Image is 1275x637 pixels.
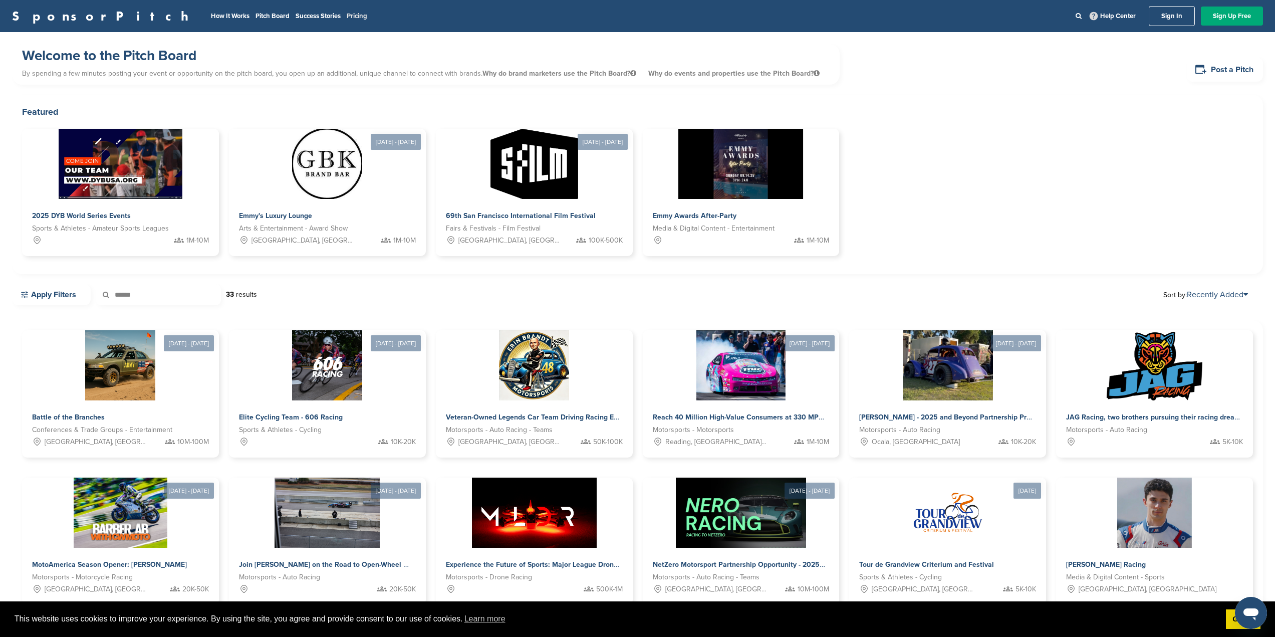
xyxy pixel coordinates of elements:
[653,223,775,234] span: Media & Digital Content - Entertainment
[226,290,234,299] strong: 33
[182,584,209,595] span: 20K-50K
[22,314,219,458] a: [DATE] - [DATE] Sponsorpitch & Battle of the Branches Conferences & Trade Groups - Entertainment ...
[589,235,623,246] span: 100K-500K
[446,572,532,583] span: Motorsports - Drone Racing
[872,584,974,595] span: [GEOGRAPHIC_DATA], [GEOGRAPHIC_DATA]
[391,437,416,448] span: 10K-20K
[785,483,835,499] div: [DATE] - [DATE]
[85,330,155,400] img: Sponsorpitch &
[211,12,249,20] a: How It Works
[859,413,1048,421] span: [PERSON_NAME] - 2025 and Beyond Partnership Proposal
[472,478,597,548] img: Sponsorpitch &
[186,235,209,246] span: 1M-10M
[849,462,1046,605] a: [DATE] Sponsorpitch & Tour de Grandview Criterium and Festival Sports & Athletes - Cycling [GEOGR...
[593,437,623,448] span: 50K-100K
[653,560,820,569] span: NetZero Motorsport Partnership Opportunity - 2025
[164,483,214,499] div: [DATE] - [DATE]
[1015,584,1036,595] span: 5K-10K
[1056,330,1253,458] a: Sponsorpitch & JAG Racing, two brothers pursuing their racing dreams! Motorsports - Auto Racing 5...
[12,10,195,23] a: SponsorPitch
[1235,597,1267,629] iframe: Button to launch messaging window
[275,478,380,548] img: Sponsorpitch &
[1066,560,1146,569] span: [PERSON_NAME] Racing
[251,235,354,246] span: [GEOGRAPHIC_DATA], [GEOGRAPHIC_DATA]
[389,584,416,595] span: 20K-50K
[648,69,820,78] span: Why do events and properties use the Pitch Board?
[859,560,994,569] span: Tour de Grandview Criterium and Festival
[239,223,348,234] span: Arts & Entertainment - Award Show
[696,330,785,400] img: Sponsorpitch &
[393,235,416,246] span: 1M-10M
[482,69,638,78] span: Why do brand marketers use the Pitch Board?
[665,437,768,448] span: Reading, [GEOGRAPHIC_DATA], [GEOGRAPHIC_DATA], [GEOGRAPHIC_DATA], [GEOGRAPHIC_DATA], [GEOGRAPHIC_...
[239,211,312,220] span: Emmy's Luxury Lounge
[1187,57,1263,82] a: Post a Pitch
[499,330,569,400] img: Sponsorpitch &
[446,424,553,436] span: Motorsports - Auto Racing - Teams
[653,424,734,436] span: Motorsports - Motorsports
[32,211,131,220] span: 2025 DYB World Series Events
[991,335,1041,351] div: [DATE] - [DATE]
[239,424,322,436] span: Sports & Athletes - Cycling
[1088,10,1138,22] a: Help Center
[1226,609,1260,629] a: dismiss cookie message
[463,611,507,626] a: learn more about cookies
[446,223,541,234] span: Fairs & Festivals - Film Festival
[229,113,426,256] a: [DATE] - [DATE] Sponsorpitch & Emmy's Luxury Lounge Arts & Entertainment - Award Show [GEOGRAPHIC...
[458,437,561,448] span: [GEOGRAPHIC_DATA], [GEOGRAPHIC_DATA], [GEOGRAPHIC_DATA], [GEOGRAPHIC_DATA]
[32,424,172,436] span: Conferences & Trade Groups - Entertainment
[446,413,856,421] span: Veteran-Owned Legends Car Team Driving Racing Excellence and Community Impact Across [GEOGRAPHIC_...
[1011,437,1036,448] span: 10K-20K
[236,290,257,299] span: results
[676,478,806,548] img: Sponsorpitch &
[446,560,659,569] span: Experience the Future of Sports: Major League Drone Racing Live.
[1079,584,1216,595] span: [GEOGRAPHIC_DATA], [GEOGRAPHIC_DATA]
[458,235,561,246] span: [GEOGRAPHIC_DATA], [GEOGRAPHIC_DATA]
[22,65,830,82] p: By spending a few minutes posting your event or opportunity on the pitch board, you open up an ad...
[872,437,960,448] span: Ocala, [GEOGRAPHIC_DATA]
[239,572,320,583] span: Motorsports - Auto Racing
[653,572,759,583] span: Motorsports - Auto Racing - Teams
[32,413,105,421] span: Battle of the Branches
[849,314,1046,458] a: [DATE] - [DATE] Sponsorpitch & [PERSON_NAME] - 2025 and Beyond Partnership Proposal Motorsports -...
[371,483,421,499] div: [DATE] - [DATE]
[653,413,824,421] span: Reach 40 Million High-Value Consumers at 330 MPH
[859,424,940,436] span: Motorsports - Auto Racing
[596,584,623,595] span: 500K-1M
[798,584,829,595] span: 10M-100M
[436,330,633,458] a: Sponsorpitch & Veteran-Owned Legends Car Team Driving Racing Excellence and Community Impact Acro...
[859,572,942,583] span: Sports & Athletes - Cycling
[1201,7,1263,26] a: Sign Up Free
[239,560,552,569] span: Join [PERSON_NAME] on the Road to Open-Wheel Racing – Sponsorship Opportunities Available
[32,572,133,583] span: Motorsports - Motorcycle Racing
[1187,290,1248,300] a: Recently Added
[45,437,147,448] span: [GEOGRAPHIC_DATA], [GEOGRAPHIC_DATA], [US_STATE][GEOGRAPHIC_DATA], [GEOGRAPHIC_DATA], [GEOGRAPHIC...
[643,462,840,605] a: [DATE] - [DATE] Sponsorpitch & NetZero Motorsport Partnership Opportunity - 2025 Motorsports - Au...
[1163,291,1248,299] span: Sort by:
[22,462,219,605] a: [DATE] - [DATE] Sponsorpitch & MotoAmerica Season Opener: [PERSON_NAME] Motorsports - Motorcycle ...
[643,314,840,458] a: [DATE] - [DATE] Sponsorpitch & Reach 40 Million High-Value Consumers at 330 MPH Motorsports - Mot...
[371,335,421,351] div: [DATE] - [DATE]
[1107,330,1202,400] img: Sponsorpitch &
[32,223,169,234] span: Sports & Athletes - Amateur Sports Leagues
[436,478,633,605] a: Sponsorpitch & Experience the Future of Sports: Major League Drone Racing Live. Motorsports - Dro...
[22,105,1253,119] h2: Featured
[59,129,182,199] img: Sponsorpitch &
[292,330,362,400] img: Sponsorpitch &
[436,113,633,256] a: [DATE] - [DATE] Sponsorpitch & 69th San Francisco International Film Festival Fairs & Festivals -...
[22,129,219,256] a: Sponsorpitch & 2025 DYB World Series Events Sports & Athletes - Amateur Sports Leagues 1M-10M
[1222,437,1243,448] span: 5K-10K
[785,335,835,351] div: [DATE] - [DATE]
[665,584,768,595] span: [GEOGRAPHIC_DATA], [GEOGRAPHIC_DATA]
[292,129,362,199] img: Sponsorpitch &
[1066,424,1147,436] span: Motorsports - Auto Racing
[22,47,830,65] h1: Welcome to the Pitch Board
[256,12,290,20] a: Pitch Board
[164,335,214,351] div: [DATE] - [DATE]
[1013,483,1041,499] div: [DATE]
[446,211,596,220] span: 69th San Francisco International Film Festival
[229,462,426,605] a: [DATE] - [DATE] Sponsorpitch & Join [PERSON_NAME] on the Road to Open-Wheel Racing – Sponsorship ...
[15,611,1218,626] span: This website uses cookies to improve your experience. By using the site, you agree and provide co...
[32,560,187,569] span: MotoAmerica Season Opener: [PERSON_NAME]
[177,437,209,448] span: 10M-100M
